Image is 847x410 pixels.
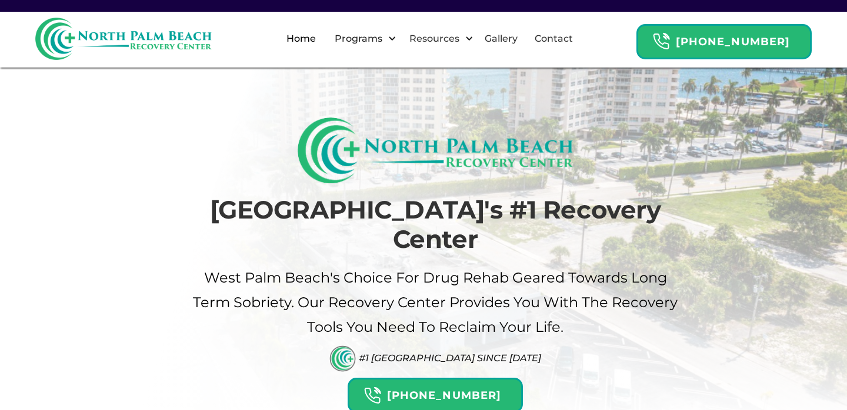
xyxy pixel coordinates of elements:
a: Header Calendar Icons[PHONE_NUMBER] [636,18,812,59]
div: Programs [325,20,399,58]
div: #1 [GEOGRAPHIC_DATA] Since [DATE] [359,352,541,364]
h1: [GEOGRAPHIC_DATA]'s #1 Recovery Center [191,195,679,254]
div: Programs [332,32,385,46]
div: Resources [399,20,476,58]
p: West palm beach's Choice For drug Rehab Geared Towards Long term sobriety. Our Recovery Center pr... [191,266,679,340]
strong: [PHONE_NUMBER] [387,389,501,402]
div: Resources [406,32,462,46]
img: Header Calendar Icons [364,387,381,405]
img: North Palm Beach Recovery Logo (Rectangle) [298,117,573,183]
a: Gallery [478,20,525,58]
a: Home [279,20,323,58]
img: Header Calendar Icons [652,32,670,51]
strong: [PHONE_NUMBER] [676,35,790,48]
a: Contact [528,20,580,58]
